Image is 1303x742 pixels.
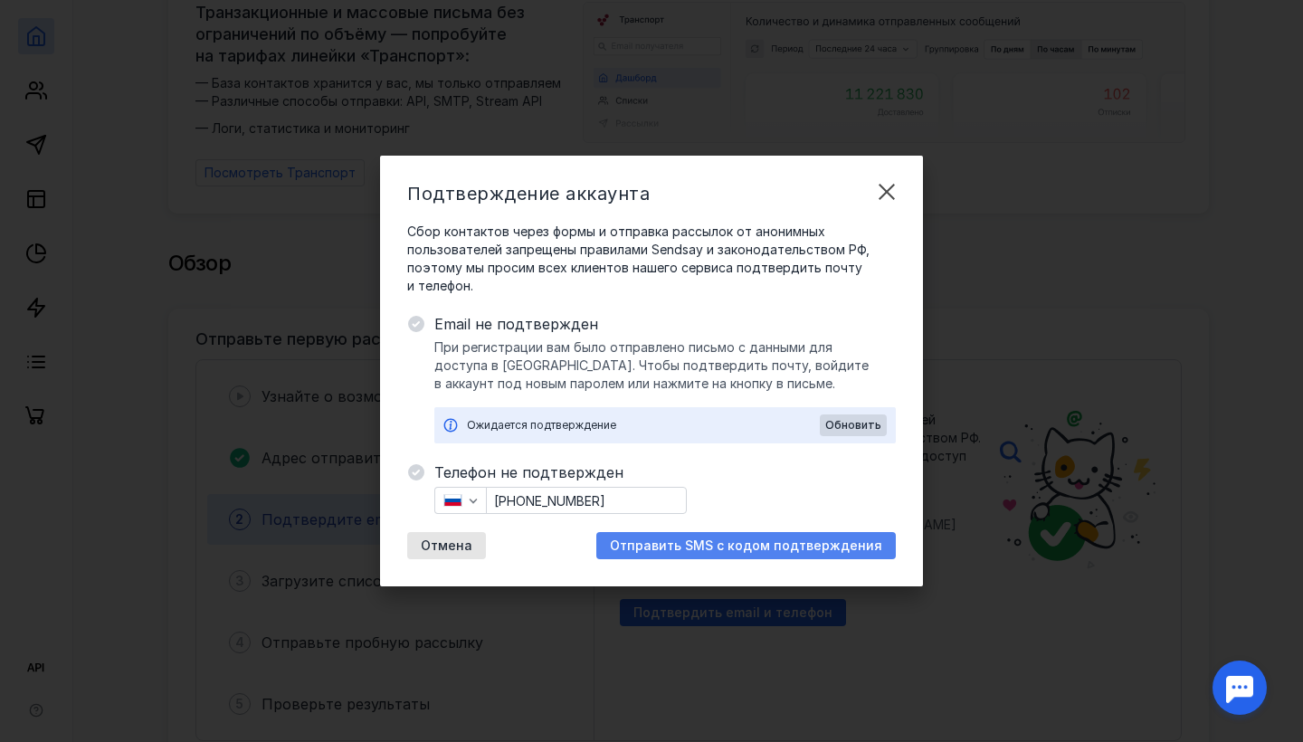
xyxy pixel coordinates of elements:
[467,416,820,434] div: Ожидается подтверждение
[407,223,896,295] span: Сбор контактов через формы и отправка рассылок от анонимных пользователей запрещены правилами Sen...
[434,338,896,393] span: При регистрации вам было отправлено письмо с данными для доступа в [GEOGRAPHIC_DATA]. Чтобы подтв...
[407,183,650,205] span: Подтверждение аккаунта
[434,461,896,483] span: Телефон не подтвержден
[820,414,887,436] button: Обновить
[825,419,881,432] span: Обновить
[610,538,882,554] span: Отправить SMS с кодом подтверждения
[434,313,896,335] span: Email не подтвержден
[407,532,486,559] button: Отмена
[596,532,896,559] button: Отправить SMS с кодом подтверждения
[421,538,472,554] span: Отмена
